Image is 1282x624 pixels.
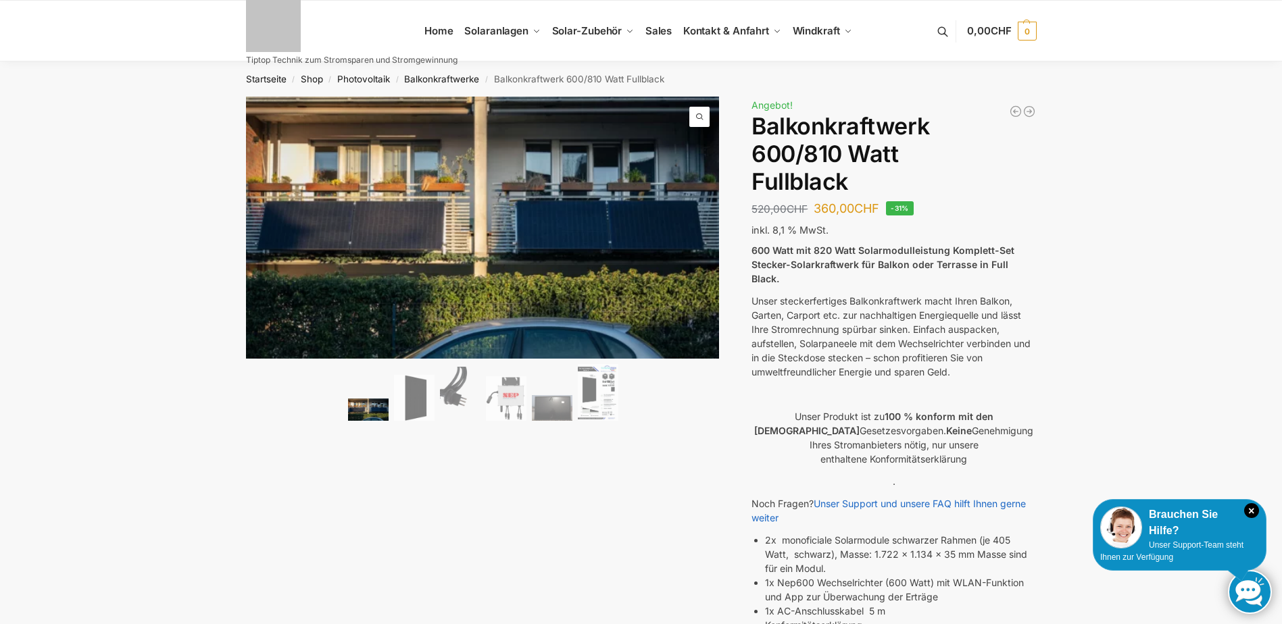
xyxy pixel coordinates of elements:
[337,74,390,84] a: Photovoltaik
[1018,22,1037,41] span: 0
[486,376,526,421] img: NEP 800 Drosselbar auf 600 Watt
[765,533,1036,575] li: 2x monoficiale Solarmodule schwarzer Rahmen (je 405 Watt, schwarz), Masse: 1.722 x 1.134 x 35 mm ...
[787,203,808,215] span: CHF
[464,24,528,37] span: Solaranlagen
[222,61,1060,97] nav: Breadcrumb
[287,74,301,85] span: /
[751,474,1036,488] p: .
[645,24,672,37] span: Sales
[440,367,480,421] img: Anschlusskabel-3meter_schweizer-stecker
[1009,105,1022,118] a: Balkonkraftwerk 445/600 Watt Bificial
[394,375,435,421] img: TommaTech Vorderseite
[323,74,337,85] span: /
[967,11,1036,51] a: 0,00CHF 0
[751,203,808,215] bdi: 520,00
[390,74,404,85] span: /
[751,244,1014,284] strong: 600 Watt mit 820 Watt Solarmodulleistung Komplett-Set Stecker-Solarkraftwerk für Balkon oder Terr...
[946,425,972,436] strong: Keine
[459,1,546,61] a: Solaranlagen
[967,24,1011,37] span: 0,00
[683,24,769,37] span: Kontakt & Anfahrt
[348,398,389,421] img: 2 Balkonkraftwerke
[751,294,1036,379] p: Unser steckerfertiges Balkonkraftwerk macht Ihren Balkon, Garten, Carport etc. zur nachhaltigen E...
[1022,105,1036,118] a: 890/600 Watt Solarkraftwerk + 2,7 KW Batteriespeicher Genehmigungsfrei
[814,201,879,215] bdi: 360,00
[751,113,1036,195] h1: Balkonkraftwerk 600/810 Watt Fullblack
[765,575,1036,604] li: 1x Nep600 Wechselrichter (600 Watt) mit WLAN-Funktion und App zur Überwachung der Erträge
[793,24,840,37] span: Windkraft
[1244,503,1259,518] i: Schließen
[751,99,793,111] span: Angebot!
[246,74,287,84] a: Startseite
[552,24,622,37] span: Solar-Zubehör
[404,74,479,84] a: Balkonkraftwerke
[751,409,1036,466] p: Unser Produkt ist zu Gesetzesvorgaben. Genehmigung Ihres Stromanbieters nötig, nur unsere enthalt...
[765,604,1036,618] li: 1x AC-Anschlusskabel 5 m
[578,364,618,421] img: Balkonkraftwerk 600/810 Watt Fullblack – Bild 6
[246,97,720,358] img: Balkonkraftwerk 600/810 Watt Fullblack 1
[754,411,993,436] strong: 100 % konform mit den [DEMOGRAPHIC_DATA]
[787,1,858,61] a: Windkraft
[479,74,493,85] span: /
[991,24,1012,37] span: CHF
[1100,540,1243,562] span: Unser Support-Team steht Ihnen zur Verfügung
[1100,506,1259,539] div: Brauchen Sie Hilfe?
[1100,506,1142,548] img: Customer service
[301,74,323,84] a: Shop
[854,201,879,215] span: CHF
[751,498,1026,523] a: Unser Support und unsere FAQ hilft Ihnen gerne weiter
[639,1,677,61] a: Sales
[886,201,914,215] span: -31%
[532,395,572,421] img: Balkonkraftwerk 600/810 Watt Fullblack – Bild 5
[751,224,829,236] span: inkl. 8,1 % MwSt.
[546,1,639,61] a: Solar-Zubehör
[677,1,787,61] a: Kontakt & Anfahrt
[751,496,1036,525] p: Noch Fragen?
[246,56,458,64] p: Tiptop Technik zum Stromsparen und Stromgewinnung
